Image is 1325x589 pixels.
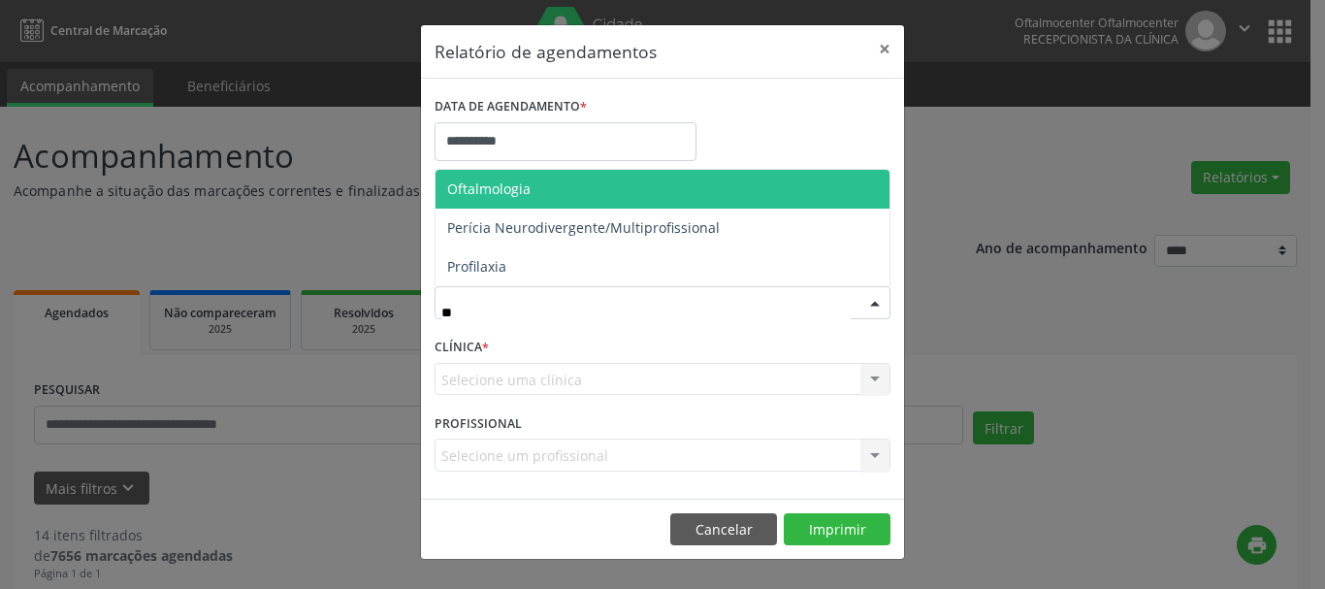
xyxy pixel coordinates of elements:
span: Oftalmologia [447,180,531,198]
label: CLÍNICA [435,333,489,363]
span: Perícia Neurodivergente/Multiprofissional [447,218,720,237]
span: Profilaxia [447,257,506,276]
label: DATA DE AGENDAMENTO [435,92,587,122]
button: Cancelar [670,513,777,546]
button: Imprimir [784,513,890,546]
label: PROFISSIONAL [435,409,522,439]
button: Close [865,25,904,73]
h5: Relatório de agendamentos [435,39,657,64]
